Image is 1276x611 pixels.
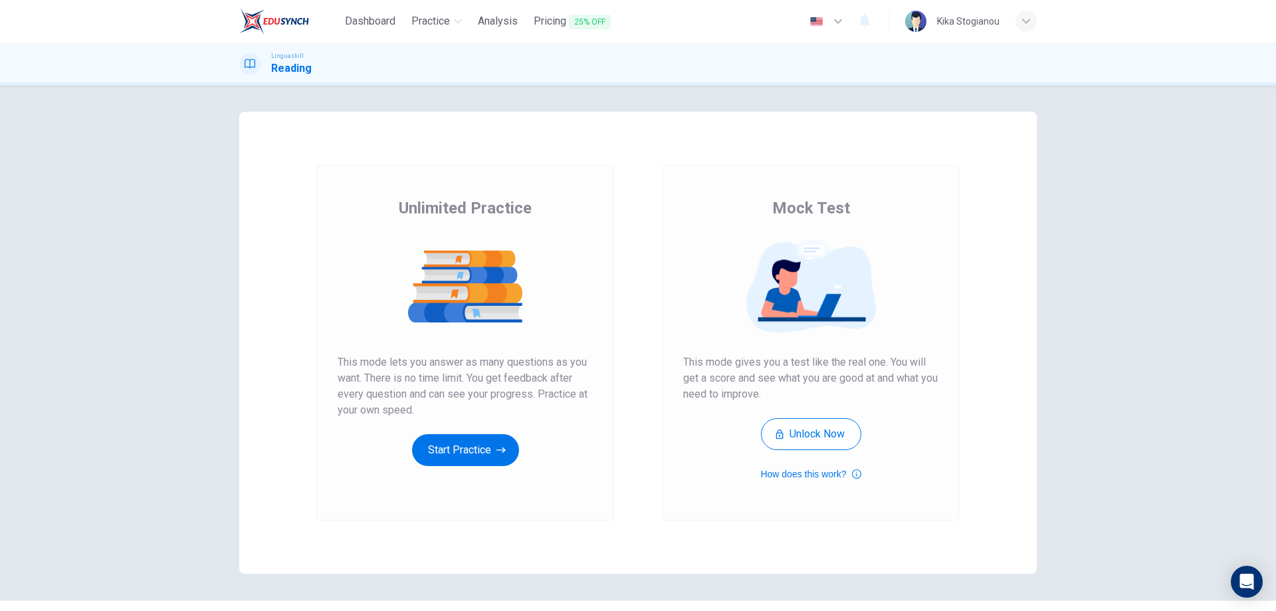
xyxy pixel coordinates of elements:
a: EduSynch logo [239,8,340,35]
a: Analysis [473,9,523,34]
button: Dashboard [340,9,401,33]
span: Mock Test [772,197,850,219]
span: Analysis [478,13,518,29]
div: Open Intercom Messenger [1231,566,1263,598]
img: Profile picture [905,11,926,32]
span: Dashboard [345,13,395,29]
span: Pricing [534,13,611,30]
span: Practice [411,13,450,29]
span: This mode lets you answer as many questions as you want. There is no time limit. You get feedback... [338,354,593,418]
div: Kika Stogianou [937,13,1000,29]
span: Linguaskill [271,51,304,61]
span: Unlimited Practice [399,197,532,219]
span: This mode gives you a test like the real one. You will get a score and see what you are good at a... [683,354,938,402]
span: 25% OFF [569,15,611,29]
button: Unlock Now [761,418,861,450]
button: How does this work? [760,466,861,482]
button: Analysis [473,9,523,33]
button: Pricing25% OFF [528,9,616,34]
a: Dashboard [340,9,401,34]
button: Practice [406,9,467,33]
h1: Reading [271,61,312,76]
img: EduSynch logo [239,8,309,35]
img: en [808,17,825,27]
button: Start Practice [412,434,519,466]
